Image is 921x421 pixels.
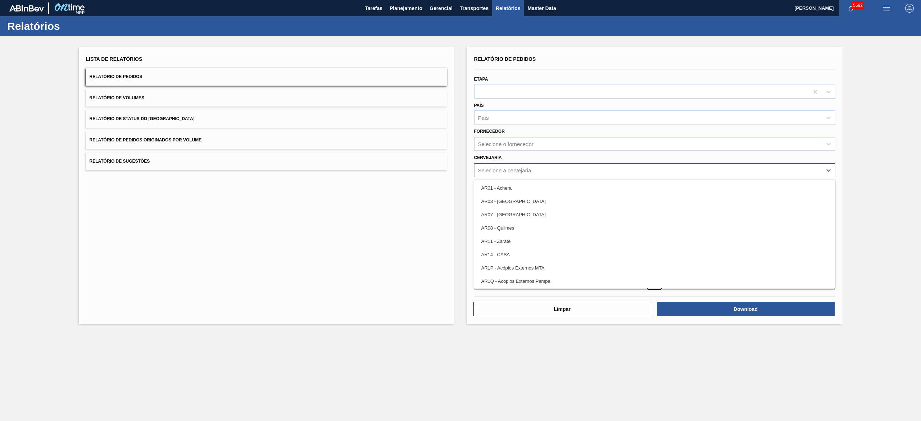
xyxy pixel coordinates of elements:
span: Tarefas [365,4,382,13]
img: Logout [905,4,914,13]
div: AR1P - Acópios Externos MTA [474,261,835,275]
span: Relatório de Volumes [90,95,144,100]
div: AR14 - CASA [474,248,835,261]
label: Etapa [474,77,488,82]
span: Relatório de Pedidos Originados por Volume [90,137,202,142]
div: Selecione a cervejaria [478,167,531,173]
img: TNhmsLtSVTkK8tSr43FrP2fwEKptu5GPRR3wAAAABJRU5ErkJggg== [9,5,44,12]
button: Relatório de Pedidos Originados por Volume [86,131,447,149]
label: Cervejaria [474,155,502,160]
div: País [478,115,489,121]
img: userActions [882,4,891,13]
h1: Relatórios [7,22,135,30]
button: Download [657,302,835,316]
span: Lista de Relatórios [86,56,142,62]
button: Relatório de Pedidos [86,68,447,86]
label: Fornecedor [474,129,505,134]
span: Relatório de Pedidos [90,74,142,79]
div: Selecione o fornecedor [478,141,534,147]
span: 5692 [852,1,864,9]
div: AR01 - Acheral [474,181,835,195]
div: AR1Q - Acópios Externos Pampa [474,275,835,288]
span: Gerencial [430,4,453,13]
span: Transportes [460,4,489,13]
div: AR11 - Zárate [474,235,835,248]
span: Relatório de Status do [GEOGRAPHIC_DATA] [90,116,195,121]
span: Master Data [527,4,556,13]
span: Relatório de Pedidos [474,56,536,62]
label: País [474,103,484,108]
div: AR03 - [GEOGRAPHIC_DATA] [474,195,835,208]
div: AR08 - Quilmes [474,221,835,235]
button: Notificações [839,3,862,13]
button: Relatório de Sugestões [86,153,447,170]
div: AR07 - [GEOGRAPHIC_DATA] [474,208,835,221]
button: Relatório de Volumes [86,89,447,107]
button: Limpar [473,302,651,316]
span: Relatório de Sugestões [90,159,150,164]
button: Relatório de Status do [GEOGRAPHIC_DATA] [86,110,447,128]
span: Planejamento [390,4,422,13]
span: Relatórios [496,4,520,13]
